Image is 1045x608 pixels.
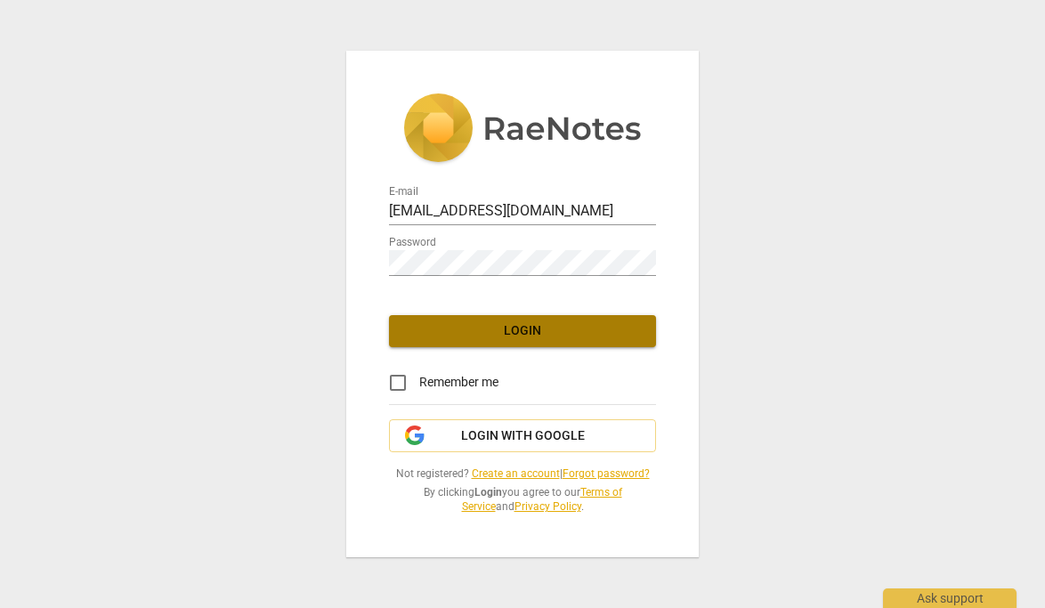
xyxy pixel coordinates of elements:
[883,588,1017,608] div: Ask support
[389,485,656,515] span: By clicking you agree to our and .
[419,373,498,392] span: Remember me
[514,500,581,513] a: Privacy Policy
[461,427,585,445] span: Login with Google
[403,93,642,166] img: 5ac2273c67554f335776073100b6d88f.svg
[389,315,656,347] button: Login
[389,419,656,453] button: Login with Google
[389,186,418,197] label: E-mail
[563,467,650,480] a: Forgot password?
[389,466,656,482] span: Not registered? |
[389,237,436,247] label: Password
[462,486,622,514] a: Terms of Service
[472,467,560,480] a: Create an account
[474,486,502,499] b: Login
[403,322,642,340] span: Login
